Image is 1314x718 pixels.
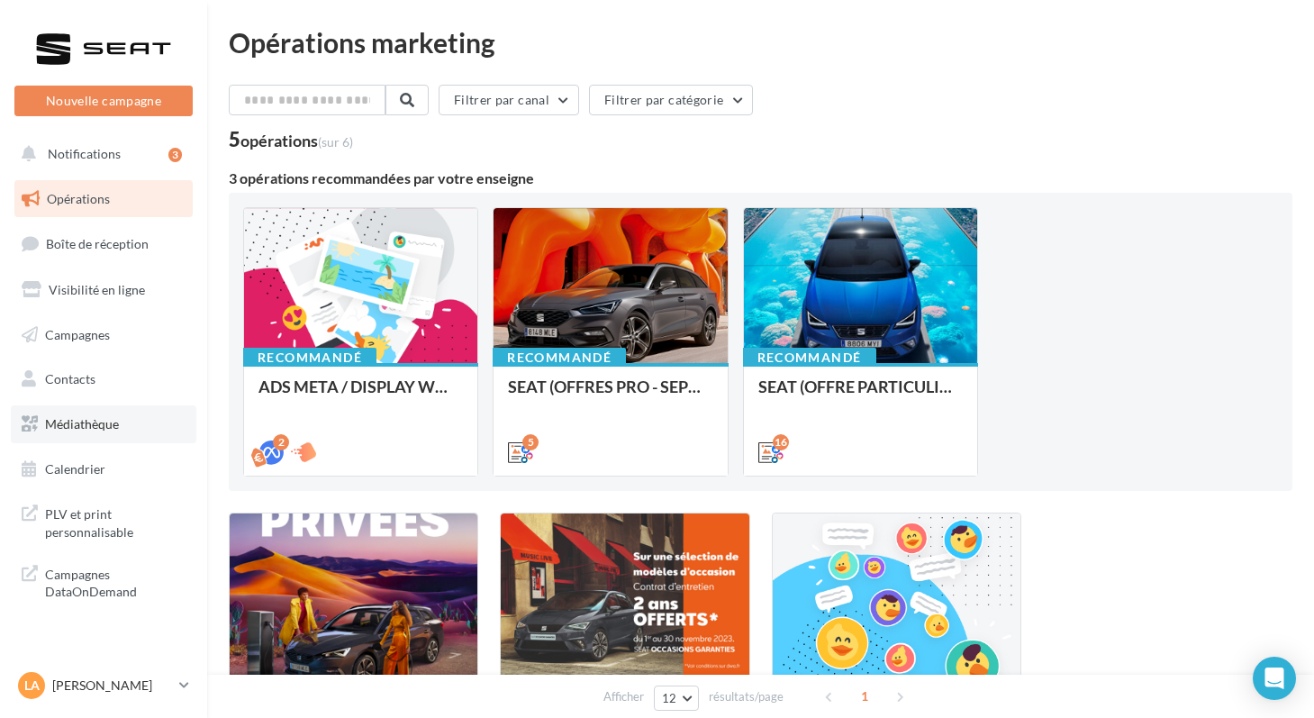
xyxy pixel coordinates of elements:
[11,316,196,354] a: Campagnes
[49,282,145,297] span: Visibilité en ligne
[229,171,1292,186] div: 3 opérations recommandées par votre enseigne
[45,562,186,601] span: Campagnes DataOnDemand
[11,555,196,608] a: Campagnes DataOnDemand
[14,86,193,116] button: Nouvelle campagne
[11,405,196,443] a: Médiathèque
[662,691,677,705] span: 12
[11,495,196,548] a: PLV et print personnalisable
[52,677,172,695] p: [PERSON_NAME]
[493,348,626,368] div: Recommandé
[850,682,879,711] span: 1
[273,434,289,450] div: 2
[589,85,753,115] button: Filtrer par catégorie
[45,461,105,477] span: Calendrier
[229,130,353,150] div: 5
[1253,657,1296,700] div: Open Intercom Messenger
[229,29,1292,56] div: Opérations marketing
[11,180,196,218] a: Opérations
[45,326,110,341] span: Campagnes
[318,134,353,150] span: (sur 6)
[11,135,189,173] button: Notifications 3
[743,348,876,368] div: Recommandé
[45,371,95,386] span: Contacts
[522,434,539,450] div: 5
[45,416,119,432] span: Médiathèque
[46,236,149,251] span: Boîte de réception
[439,85,579,115] button: Filtrer par canal
[24,677,40,695] span: LA
[48,146,121,161] span: Notifications
[14,668,193,703] a: LA [PERSON_NAME]
[758,377,963,414] div: SEAT (OFFRE PARTICULIER - SEPT) - SOCIAL MEDIA
[709,688,784,705] span: résultats/page
[258,377,463,414] div: ADS META / DISPLAY WEEK-END Extraordinaire (JPO) Septembre 2025
[243,348,376,368] div: Recommandé
[11,450,196,488] a: Calendrier
[11,224,196,263] a: Boîte de réception
[11,271,196,309] a: Visibilité en ligne
[603,688,644,705] span: Afficher
[168,148,182,162] div: 3
[773,434,789,450] div: 16
[47,191,110,206] span: Opérations
[240,132,353,149] div: opérations
[11,360,196,398] a: Contacts
[654,686,700,711] button: 12
[45,502,186,541] span: PLV et print personnalisable
[508,377,712,414] div: SEAT (OFFRES PRO - SEPT) - SOCIAL MEDIA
